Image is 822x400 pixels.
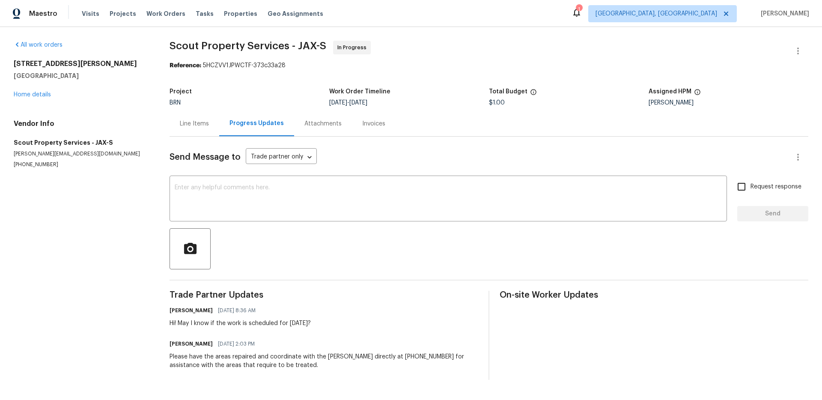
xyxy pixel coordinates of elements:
[337,43,370,52] span: In Progress
[649,89,691,95] h5: Assigned HPM
[170,352,478,370] div: Please have the areas repaired and coordinate with the [PERSON_NAME] directly at [PHONE_NUMBER] f...
[14,150,149,158] p: [PERSON_NAME][EMAIL_ADDRESS][DOMAIN_NAME]
[170,153,241,161] span: Send Message to
[218,340,255,348] span: [DATE] 2:03 PM
[170,100,181,106] span: BRN
[362,119,385,128] div: Invoices
[14,119,149,128] h4: Vendor Info
[596,9,717,18] span: [GEOGRAPHIC_DATA], [GEOGRAPHIC_DATA]
[751,182,801,191] span: Request response
[170,319,311,328] div: Hi! May I know if the work is scheduled for [DATE]?
[218,306,256,315] span: [DATE] 8:36 AM
[170,306,213,315] h6: [PERSON_NAME]
[694,89,701,100] span: The hpm assigned to this work order.
[82,9,99,18] span: Visits
[489,100,505,106] span: $1.00
[14,161,149,168] p: [PHONE_NUMBER]
[170,291,478,299] span: Trade Partner Updates
[29,9,57,18] span: Maestro
[170,89,192,95] h5: Project
[146,9,185,18] span: Work Orders
[170,340,213,348] h6: [PERSON_NAME]
[349,100,367,106] span: [DATE]
[170,63,201,69] b: Reference:
[530,89,537,100] span: The total cost of line items that have been proposed by Opendoor. This sum includes line items th...
[224,9,257,18] span: Properties
[14,72,149,80] h5: [GEOGRAPHIC_DATA]
[14,92,51,98] a: Home details
[170,61,808,70] div: 5HCZVV1JPWCTF-373c33a28
[170,41,326,51] span: Scout Property Services - JAX-S
[14,42,63,48] a: All work orders
[246,150,317,164] div: Trade partner only
[757,9,809,18] span: [PERSON_NAME]
[229,119,284,128] div: Progress Updates
[14,60,149,68] h2: [STREET_ADDRESS][PERSON_NAME]
[268,9,323,18] span: Geo Assignments
[649,100,808,106] div: [PERSON_NAME]
[196,11,214,17] span: Tasks
[14,138,149,147] h5: Scout Property Services - JAX-S
[304,119,342,128] div: Attachments
[500,291,808,299] span: On-site Worker Updates
[110,9,136,18] span: Projects
[489,89,527,95] h5: Total Budget
[329,100,367,106] span: -
[180,119,209,128] div: Line Items
[329,100,347,106] span: [DATE]
[329,89,390,95] h5: Work Order Timeline
[576,5,582,14] div: 1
